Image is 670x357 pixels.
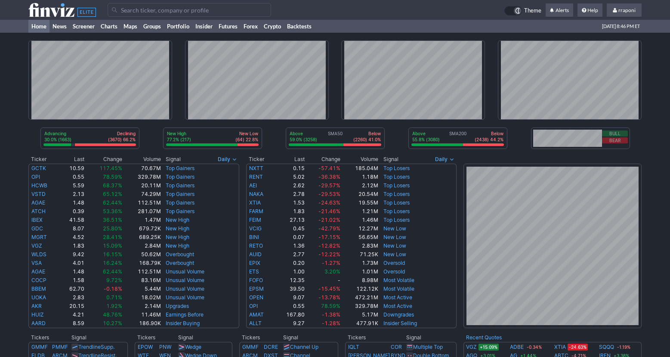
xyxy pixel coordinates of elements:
[166,320,200,326] a: Insider Buying
[249,242,263,249] a: RETO
[318,242,340,249] span: -12.82%
[103,242,122,249] span: 15.09%
[135,333,178,342] th: Tickers
[59,293,85,302] td: 2.83
[31,182,47,189] a: HCWB
[383,191,410,197] a: Top Losers
[546,3,573,17] a: Alerts
[123,155,161,164] th: Volume
[103,320,122,326] span: 10.27%
[59,233,85,242] td: 4.52
[391,344,402,350] a: COR
[475,130,503,137] p: Below
[85,155,123,164] th: Change
[123,233,161,242] td: 689.25K
[70,20,98,33] a: Screener
[123,190,161,199] td: 74.29M
[166,225,189,232] a: New High
[275,285,306,293] td: 39.50
[275,181,306,190] td: 2.62
[31,208,46,214] a: ATCH
[166,217,189,223] a: New High
[383,199,410,206] a: Top Losers
[249,199,261,206] a: XTIA
[103,311,122,318] span: 48.76%
[275,207,306,216] td: 1.83
[383,225,406,232] a: New Low
[249,217,261,223] a: FEIM
[249,234,259,240] a: BINI
[341,250,379,259] td: 71.25K
[123,164,161,173] td: 70.67M
[275,199,306,207] td: 1.53
[166,294,204,301] a: Unusual Volume
[406,333,457,342] th: Signal
[31,225,43,232] a: GDC
[31,286,46,292] a: BBEM
[166,251,194,258] a: Overbought
[383,156,398,163] span: Signal
[341,233,379,242] td: 56.65M
[31,260,42,266] a: VSA
[216,155,239,164] button: Signals interval
[104,286,122,292] span: -0.18%
[341,319,379,328] td: 477.91K
[353,130,381,137] p: Below
[383,242,406,249] a: New Low
[318,191,340,197] span: -29.53%
[241,20,261,33] a: Forex
[318,174,340,180] span: -36.38%
[166,182,195,189] a: Top Gainers
[353,137,381,143] p: (2260) 41.0%
[59,259,85,267] td: 4.01
[31,199,45,206] a: AGAE
[524,6,541,16] span: Theme
[275,250,306,259] td: 2.77
[602,130,628,137] button: Bull
[412,137,440,143] p: 55.8% (3080)
[166,268,204,275] a: Unusual Volume
[249,268,259,275] a: ETS
[123,242,161,250] td: 2.84M
[59,181,85,190] td: 5.59
[341,207,379,216] td: 1.21M
[28,155,59,164] th: Ticker
[433,155,457,164] button: Signals interval
[305,155,341,164] th: Change
[249,225,262,232] a: VCIG
[235,137,258,143] p: (64) 22.8%
[123,302,161,310] td: 2.14M
[318,234,340,240] span: -17.15%
[577,3,602,17] a: Help
[341,267,379,276] td: 1.01M
[275,302,306,310] td: 0.55
[166,165,195,171] a: Top Gainers
[123,250,161,259] td: 50.62M
[466,334,502,341] b: Recent Quotes
[103,191,122,197] span: 65.12%
[322,311,340,318] span: -1.38%
[103,174,122,180] span: 78.59%
[108,130,136,137] p: Declining
[341,293,379,302] td: 472.21M
[249,260,260,266] a: EPIX
[166,174,195,180] a: Top Gainers
[192,20,216,33] a: Insider
[275,276,306,285] td: 12.35
[275,233,306,242] td: 0.07
[383,251,406,258] a: New Low
[318,294,340,301] span: -13.78%
[618,7,636,13] span: rraponi
[568,344,588,351] span: -24.63%
[123,224,161,233] td: 679.72K
[59,276,85,285] td: 1.58
[59,224,85,233] td: 8.07
[103,182,122,189] span: 68.37%
[31,165,46,171] a: GCTK
[103,199,122,206] span: 62.44%
[383,208,410,214] a: Top Losers
[275,242,306,250] td: 1.36
[341,310,379,319] td: 5.17M
[167,137,191,143] p: 77.2% (217)
[167,130,191,137] p: New High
